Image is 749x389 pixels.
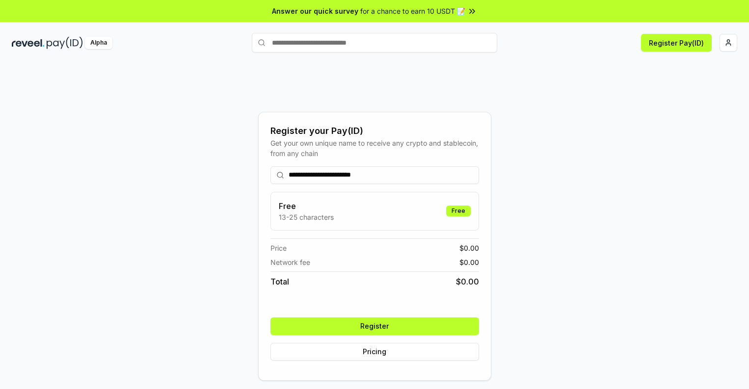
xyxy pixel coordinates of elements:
[270,138,479,158] div: Get your own unique name to receive any crypto and stablecoin, from any chain
[360,6,465,16] span: for a chance to earn 10 USDT 📝
[456,276,479,287] span: $ 0.00
[270,243,287,253] span: Price
[270,257,310,267] span: Network fee
[459,243,479,253] span: $ 0.00
[641,34,712,52] button: Register Pay(ID)
[272,6,358,16] span: Answer our quick survey
[85,37,112,49] div: Alpha
[279,200,334,212] h3: Free
[270,124,479,138] div: Register your Pay(ID)
[12,37,45,49] img: reveel_dark
[270,317,479,335] button: Register
[459,257,479,267] span: $ 0.00
[47,37,83,49] img: pay_id
[270,343,479,361] button: Pricing
[446,206,471,216] div: Free
[279,212,334,222] p: 13-25 characters
[270,276,289,287] span: Total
